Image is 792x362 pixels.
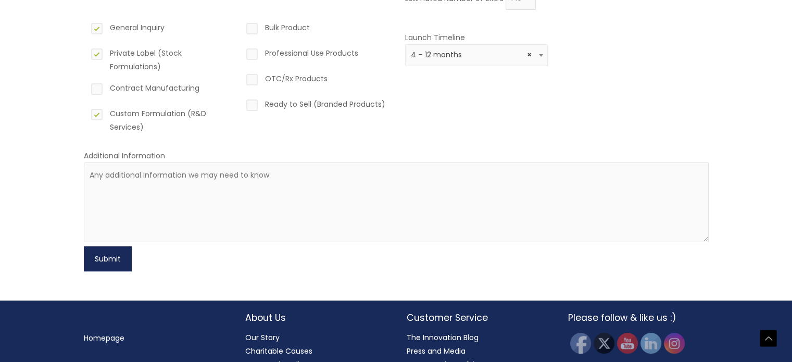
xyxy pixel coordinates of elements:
[245,332,280,343] a: Our Story
[405,32,465,43] label: Launch Timeline
[411,50,542,60] span: 4 – 12 months
[244,72,387,90] label: OTC/Rx Products
[84,331,224,345] nav: Menu
[89,46,232,73] label: Private Label (Stock Formulations)
[570,333,591,354] img: Facebook
[405,44,548,66] span: 4 – 12 months
[244,97,387,115] label: Ready to Sell (Branded Products)
[568,311,709,324] h2: Please follow & like us :)
[407,332,479,343] a: The Innovation Blog
[244,46,387,64] label: Professional Use Products
[89,21,232,39] label: General Inquiry
[407,346,466,356] a: Press and Media
[89,107,232,134] label: Custom Formulation (R&D Services)
[89,81,232,99] label: Contract Manufacturing
[245,311,386,324] h2: About Us
[84,246,132,271] button: Submit
[84,151,165,161] label: Additional Information
[84,333,124,343] a: Homepage
[527,50,532,60] span: Remove all items
[244,21,387,39] label: Bulk Product
[245,346,312,356] a: Charitable Causes
[594,333,614,354] img: Twitter
[407,311,547,324] h2: Customer Service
